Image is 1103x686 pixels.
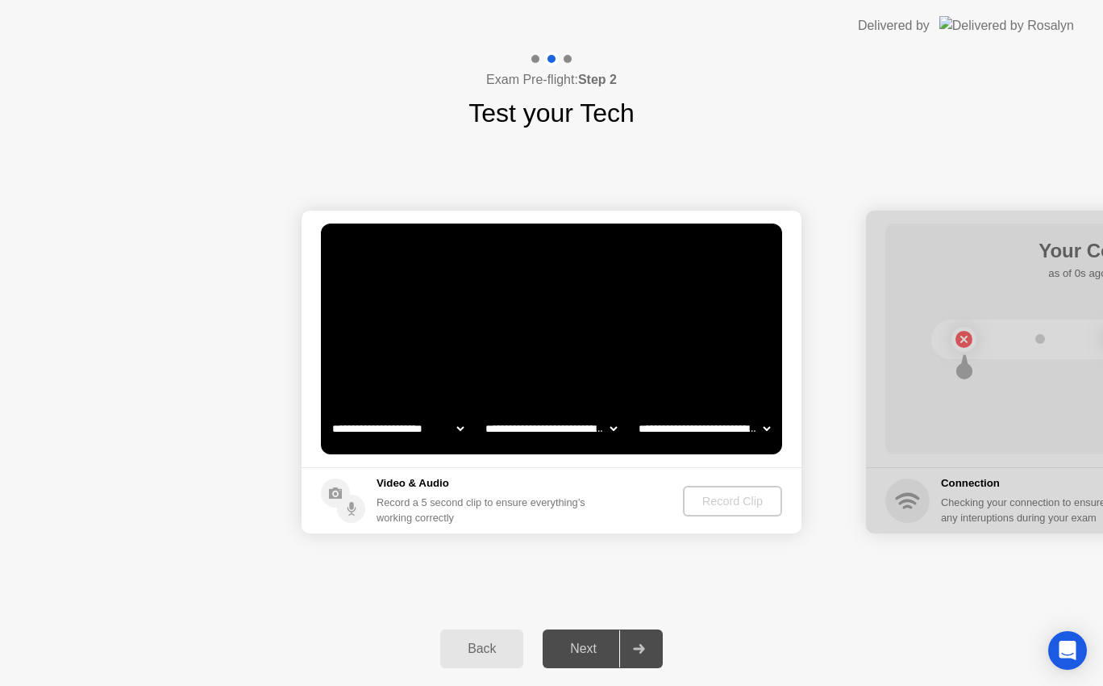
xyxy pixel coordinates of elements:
div: Delivered by [858,16,930,36]
div: Open Intercom Messenger [1048,631,1087,670]
div: Record a 5 second clip to ensure everything’s working correctly [377,495,592,525]
div: Back [445,642,518,656]
div: Next [547,642,619,656]
div: Record Clip [689,495,776,508]
h5: Video & Audio [377,475,592,491]
img: Delivered by Rosalyn [939,16,1074,35]
select: Available microphones [635,412,773,445]
select: Available speakers [482,412,620,445]
select: Available cameras [329,412,467,445]
button: Record Clip [683,486,782,517]
button: Back [440,630,523,668]
h4: Exam Pre-flight: [486,70,617,90]
h1: Test your Tech [468,94,635,132]
button: Next [543,630,663,668]
b: Step 2 [578,73,617,86]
